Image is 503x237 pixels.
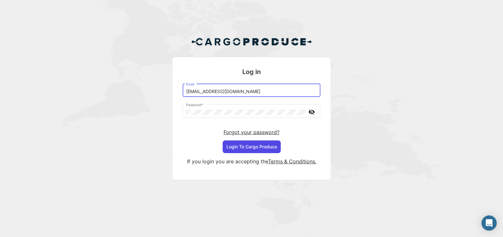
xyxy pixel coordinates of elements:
[223,140,281,153] button: Login To Cargo Produce
[186,89,317,94] input: Email
[183,67,320,76] h3: Log in
[481,215,497,231] div: Open Intercom Messenger
[224,129,279,135] a: Forgot your password?
[187,158,268,165] span: If you login you are accepting the
[308,108,315,116] mat-icon: visibility_off
[268,158,316,165] a: Terms & Conditions.
[191,34,312,49] img: Cargo Produce Logo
